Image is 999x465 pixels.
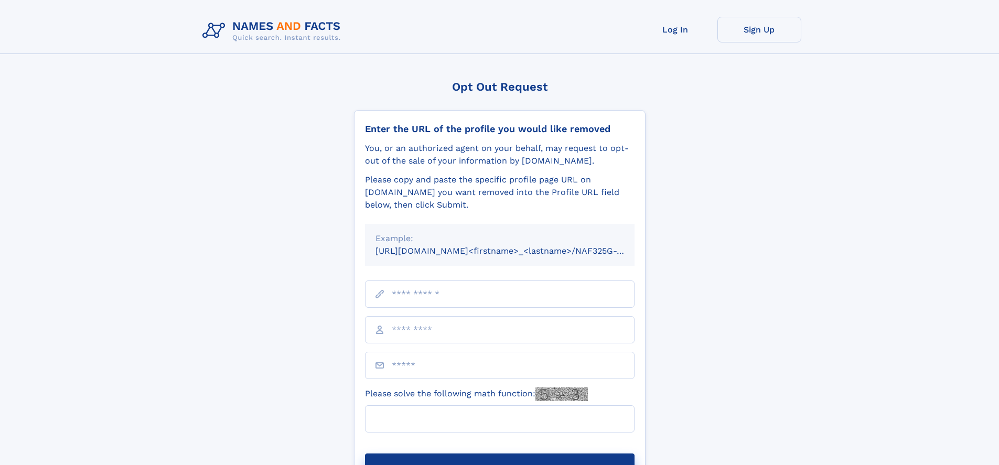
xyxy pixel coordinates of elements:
[633,17,717,42] a: Log In
[198,17,349,45] img: Logo Names and Facts
[375,232,624,245] div: Example:
[717,17,801,42] a: Sign Up
[365,387,588,401] label: Please solve the following math function:
[365,142,635,167] div: You, or an authorized agent on your behalf, may request to opt-out of the sale of your informatio...
[375,246,654,256] small: [URL][DOMAIN_NAME]<firstname>_<lastname>/NAF325G-xxxxxxxx
[365,174,635,211] div: Please copy and paste the specific profile page URL on [DOMAIN_NAME] you want removed into the Pr...
[354,80,646,93] div: Opt Out Request
[365,123,635,135] div: Enter the URL of the profile you would like removed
